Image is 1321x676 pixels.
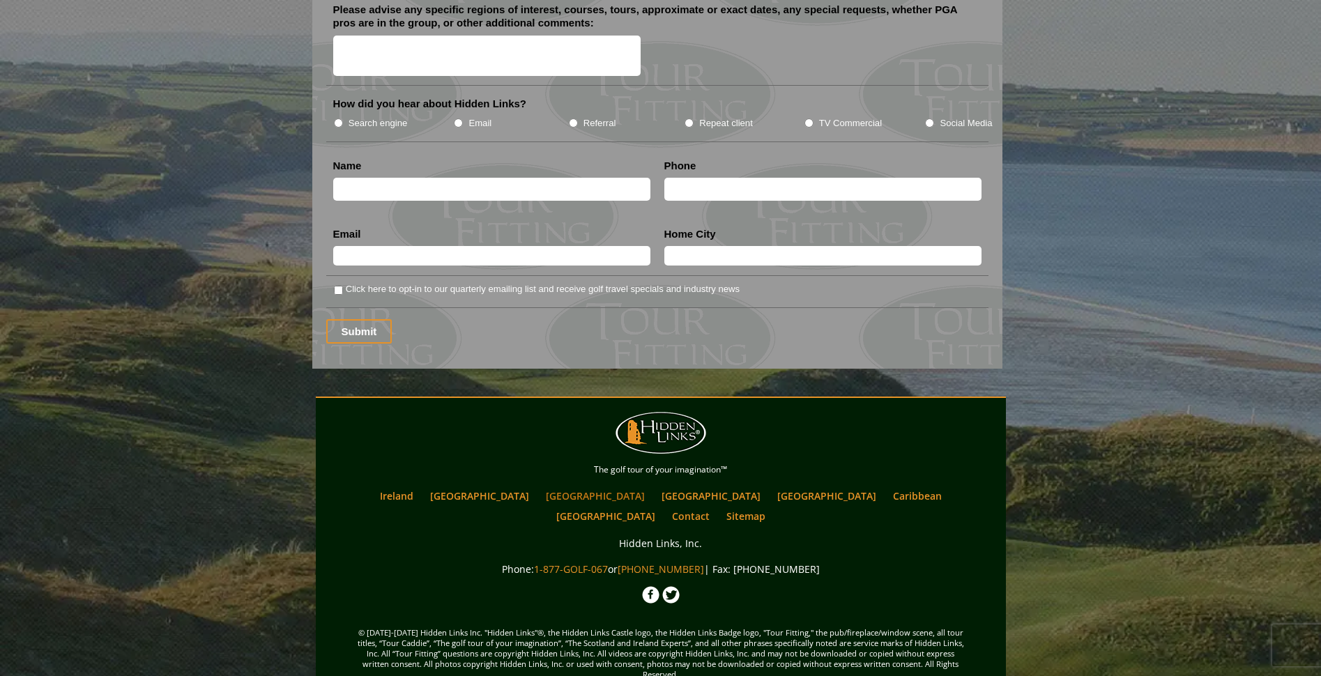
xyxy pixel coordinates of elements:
[319,462,1002,477] p: The golf tour of your imagination™
[655,486,768,506] a: [GEOGRAPHIC_DATA]
[373,486,420,506] a: Ireland
[333,3,982,30] label: Please advise any specific regions of interest, courses, tours, approximate or exact dates, any s...
[699,116,753,130] label: Repeat client
[618,562,704,576] a: [PHONE_NUMBER]
[349,116,408,130] label: Search engine
[583,116,616,130] label: Referral
[940,116,992,130] label: Social Media
[534,562,608,576] a: 1-877-GOLF-067
[423,486,536,506] a: [GEOGRAPHIC_DATA]
[333,97,527,111] label: How did you hear about Hidden Links?
[770,486,883,506] a: [GEOGRAPHIC_DATA]
[819,116,882,130] label: TV Commercial
[662,586,680,604] img: Twitter
[886,486,949,506] a: Caribbean
[642,586,659,604] img: Facebook
[665,506,717,526] a: Contact
[333,227,361,241] label: Email
[549,506,662,526] a: [GEOGRAPHIC_DATA]
[664,159,696,173] label: Phone
[319,535,1002,552] p: Hidden Links, Inc.
[719,506,772,526] a: Sitemap
[346,282,740,296] label: Click here to opt-in to our quarterly emailing list and receive golf travel specials and industry...
[468,116,491,130] label: Email
[319,560,1002,578] p: Phone: or | Fax: [PHONE_NUMBER]
[539,486,652,506] a: [GEOGRAPHIC_DATA]
[333,159,362,173] label: Name
[664,227,716,241] label: Home City
[326,319,392,344] input: Submit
